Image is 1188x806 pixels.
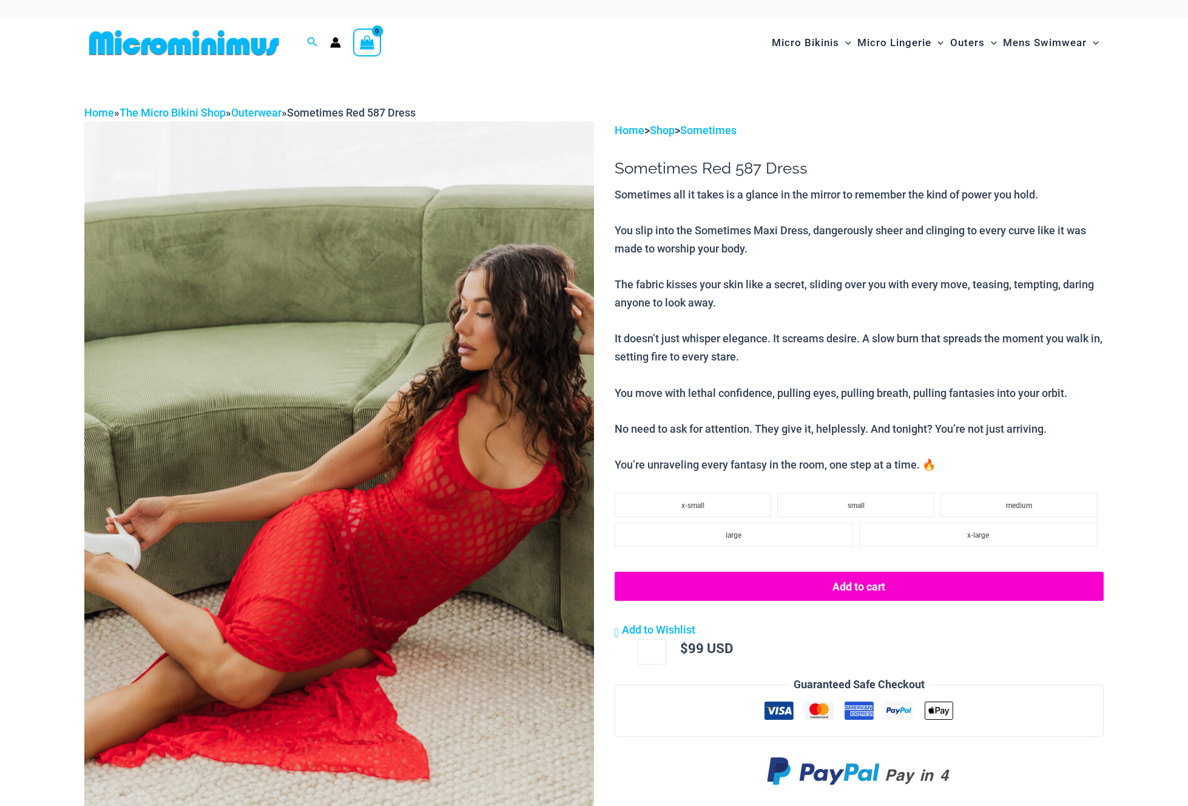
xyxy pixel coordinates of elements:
[615,621,695,639] a: Add to Wishlist
[985,27,997,58] span: Menu Toggle
[854,24,947,61] a: Micro LingerieMenu ToggleMenu Toggle
[84,106,114,119] a: Home
[622,623,695,636] span: Add to Wishlist
[120,106,226,119] a: The Micro Bikini Shop
[967,531,989,540] span: x-large
[950,27,985,58] span: Outers
[307,35,318,50] a: Search icon link
[1003,27,1087,58] span: Mens Swimwear
[680,639,733,657] bdi: 99 USD
[1006,501,1032,510] span: medium
[650,124,675,137] a: Shop
[287,106,416,119] span: Sometimes Red 587 Dress
[947,24,1000,61] a: OutersMenu ToggleMenu Toggle
[615,523,853,547] li: large
[84,29,284,56] img: MM SHOP LOGO FLAT
[931,27,943,58] span: Menu Toggle
[848,501,865,510] span: small
[231,106,282,119] a: Outerwear
[615,186,1104,474] p: Sometimes all it takes is a glance in the mirror to remember the kind of power you hold. You slip...
[680,124,737,137] a: Sometimes
[940,493,1098,517] li: medium
[330,37,341,48] a: Account icon link
[839,27,851,58] span: Menu Toggle
[638,639,666,665] input: Product quantity
[615,493,772,517] li: x-small
[859,523,1098,547] li: x-large
[769,24,854,61] a: Micro BikinisMenu ToggleMenu Toggle
[772,27,839,58] span: Micro Bikinis
[353,29,381,56] a: View Shopping Cart, empty
[1000,24,1102,61] a: Mens SwimwearMenu ToggleMenu Toggle
[681,501,704,510] span: x-small
[615,121,1104,140] p: > >
[777,493,934,517] li: small
[615,159,1104,178] h1: Sometimes Red 587 Dress
[615,572,1104,601] button: Add to cart
[84,106,416,119] span: » » »
[857,27,931,58] span: Micro Lingerie
[789,676,930,694] legend: Guaranteed Safe Checkout
[615,124,644,137] a: Home
[680,639,688,657] span: $
[1087,27,1099,58] span: Menu Toggle
[767,22,1104,63] nav: Site Navigation
[726,531,741,540] span: large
